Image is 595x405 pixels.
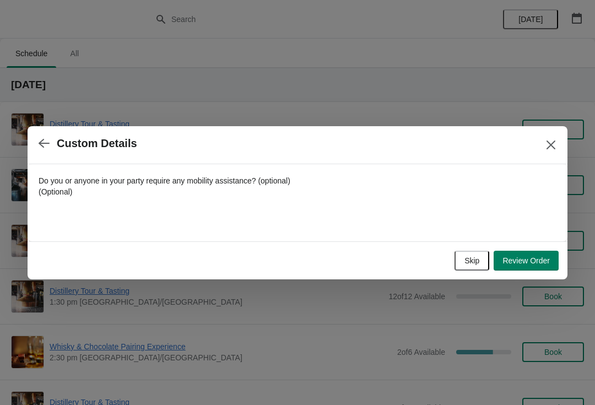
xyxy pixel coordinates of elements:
[57,137,137,150] h2: Custom Details
[502,256,550,265] span: Review Order
[39,175,292,197] label: Do you or anyone in your party require any mobility assistance? (optional) (Optional)
[541,135,561,155] button: Close
[464,256,479,265] span: Skip
[455,251,489,271] button: Skip
[494,251,559,271] button: Review Order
